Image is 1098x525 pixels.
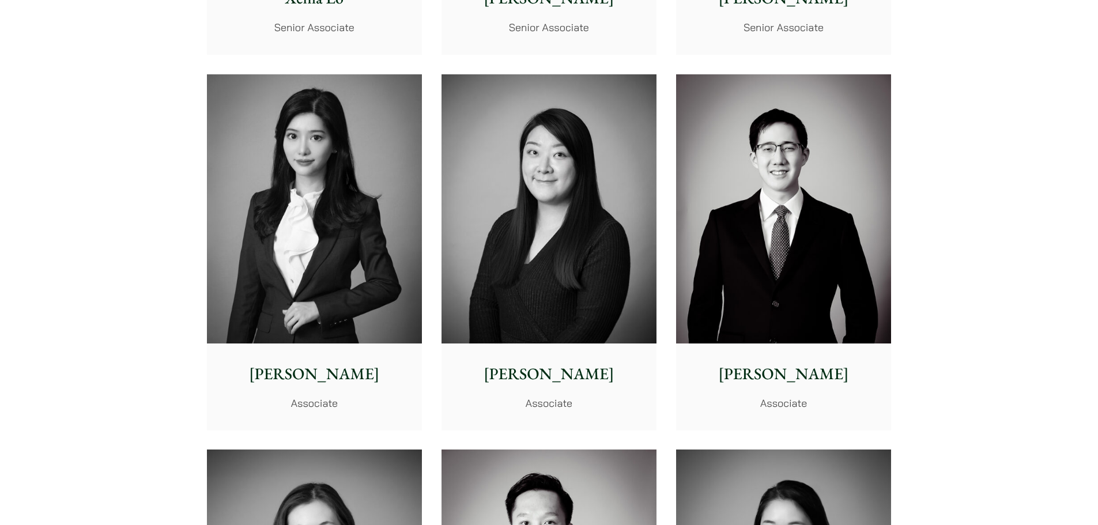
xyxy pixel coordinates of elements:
[685,362,882,386] p: [PERSON_NAME]
[442,74,656,430] a: [PERSON_NAME] Associate
[216,395,413,411] p: Associate
[676,74,891,430] a: [PERSON_NAME] Associate
[207,74,422,430] a: Florence Yan photo [PERSON_NAME] Associate
[216,362,413,386] p: [PERSON_NAME]
[685,395,882,411] p: Associate
[207,74,422,343] img: Florence Yan photo
[216,20,413,35] p: Senior Associate
[451,362,647,386] p: [PERSON_NAME]
[685,20,882,35] p: Senior Associate
[451,20,647,35] p: Senior Associate
[451,395,647,411] p: Associate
